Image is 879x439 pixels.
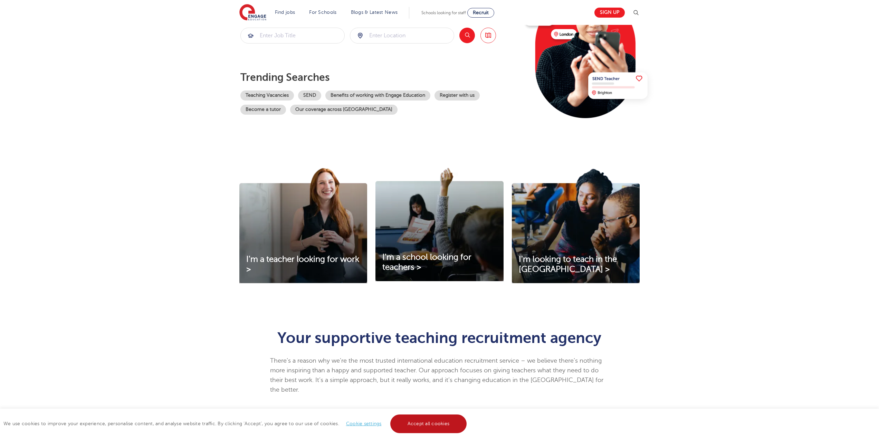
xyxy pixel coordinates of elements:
span: Schools looking for staff [421,10,466,15]
img: Engage Education [239,4,266,21]
a: For Schools [309,10,336,15]
a: Register with us [434,90,480,101]
span: There’s a reason why we’re the most trusted international education recruitment service – we beli... [270,357,603,393]
p: Trending searches [240,71,519,84]
img: I'm a teacher looking for work [239,168,367,283]
a: Find jobs [275,10,295,15]
button: Search [459,28,475,43]
div: Submit [350,28,454,44]
h1: Your supportive teaching recruitment agency [270,330,609,345]
a: Sign up [594,8,625,18]
a: I'm a school looking for teachers > [375,252,503,273]
img: I'm looking to teach in the UK [512,168,640,283]
span: I'm looking to teach in the [GEOGRAPHIC_DATA] > [519,255,617,274]
span: We use cookies to improve your experience, personalise content, and analyse website traffic. By c... [3,421,468,426]
a: Benefits of working with Engage Education [325,90,430,101]
a: Cookie settings [346,421,382,426]
span: Recruit [473,10,489,15]
a: Our coverage across [GEOGRAPHIC_DATA] [290,105,398,115]
a: Recruit [467,8,494,18]
img: I'm a school looking for teachers [375,168,503,281]
input: Submit [241,28,344,43]
span: I'm a school looking for teachers > [382,252,471,272]
a: I'm a teacher looking for work > [239,255,367,275]
a: Accept all cookies [390,414,467,433]
a: I'm looking to teach in the [GEOGRAPHIC_DATA] > [512,255,640,275]
span: I'm a teacher looking for work > [246,255,359,274]
input: Submit [350,28,454,43]
a: Teaching Vacancies [240,90,294,101]
a: Become a tutor [240,105,286,115]
div: Submit [240,28,345,44]
a: SEND [298,90,321,101]
a: Blogs & Latest News [351,10,398,15]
